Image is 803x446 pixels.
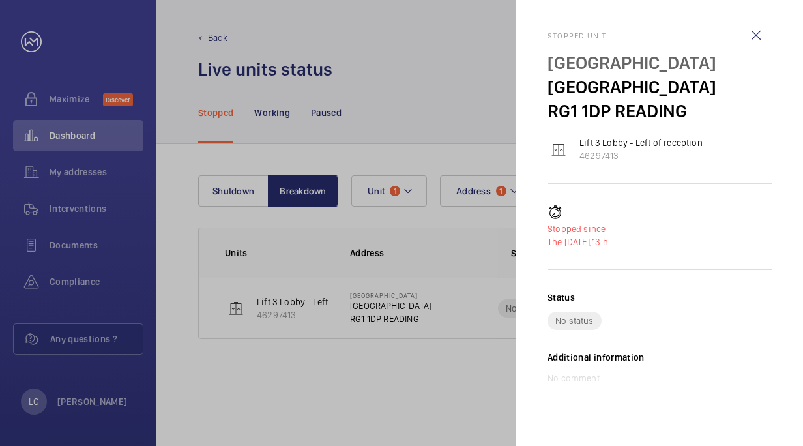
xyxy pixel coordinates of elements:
h2: Status [547,291,575,304]
p: [GEOGRAPHIC_DATA] [547,75,772,99]
p: 13 h [547,235,772,248]
p: No status [555,314,594,327]
img: elevator.svg [551,141,566,157]
h2: Additional information [547,351,772,364]
p: 46297413 [579,149,703,162]
h2: Stopped unit [547,31,772,40]
p: Stopped since [547,222,772,235]
span: The [DATE], [547,237,592,247]
span: No comment [547,373,600,383]
p: [GEOGRAPHIC_DATA] [547,51,772,75]
p: Lift 3 Lobby - Left of reception [579,136,703,149]
p: RG1 1DP READING [547,99,772,123]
